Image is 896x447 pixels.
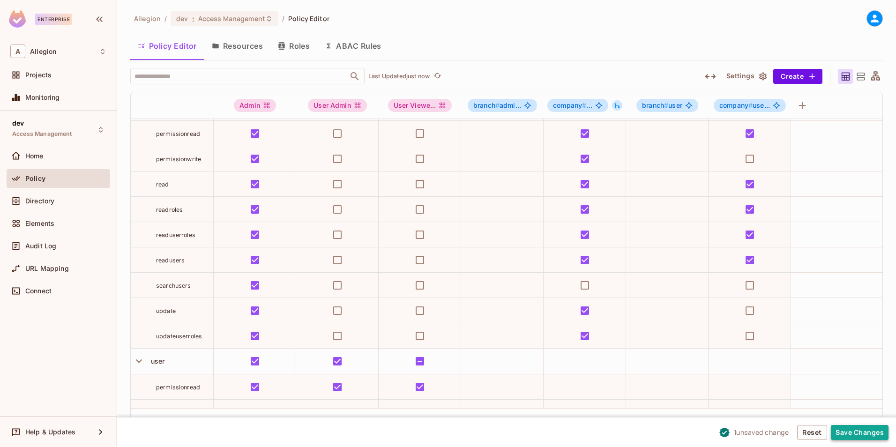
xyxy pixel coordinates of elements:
span: : [192,15,195,22]
img: SReyMgAAAABJRU5ErkJggg== [9,10,26,28]
span: permissionread [156,384,200,391]
button: refresh [432,71,443,82]
span: company [553,101,586,109]
span: company [719,101,753,109]
span: dev [12,119,24,127]
span: refresh [433,72,441,81]
span: user [642,102,682,109]
span: the active workspace [134,14,161,23]
span: # [495,101,500,109]
div: Enterprise [35,14,72,25]
span: Workspace: Allegion [30,48,56,55]
span: A [10,45,25,58]
span: admi... [473,102,521,109]
span: # [748,101,753,109]
span: Access Management [198,14,265,23]
span: branch#admin [468,99,537,112]
button: Reset [797,425,827,440]
span: readuserroles [156,231,195,238]
span: Access Management [12,130,72,138]
li: / [164,14,167,23]
span: 1 unsaved change [734,427,789,437]
button: Create [773,69,822,84]
span: Projects [25,71,52,79]
button: Roles [270,34,317,58]
button: ABAC Rules [317,34,389,58]
span: branch [473,101,500,109]
span: # [582,101,586,109]
span: readusers [156,257,185,264]
span: user [147,357,165,365]
button: Open [348,70,361,83]
div: Admin [234,99,276,112]
button: Policy Editor [130,34,204,58]
span: update [156,307,176,314]
span: Audit Log [25,242,56,250]
span: branch [642,101,668,109]
span: URL Mapping [25,265,69,272]
li: / [282,14,284,23]
span: Directory [25,197,54,205]
span: read [156,181,169,188]
button: Settings [723,69,769,84]
span: Connect [25,287,52,295]
span: use... [719,102,770,109]
span: Elements [25,220,54,227]
span: User Viewer [388,99,452,112]
span: Home [25,152,44,160]
div: User Viewe... [388,99,452,112]
span: Refresh is not available in edit mode. [430,71,443,82]
span: readroles [156,206,183,213]
span: permissionread [156,130,200,137]
span: dev [176,14,188,23]
span: company#user [714,99,786,112]
span: searchusers [156,282,191,289]
span: # [664,101,668,109]
span: Policy [25,175,45,182]
span: updateuserroles [156,333,202,340]
span: Monitoring [25,94,60,101]
span: Help & Updates [25,428,75,436]
button: Save Changes [831,425,889,440]
span: permissionwrite [156,156,201,163]
button: Resources [204,34,270,58]
span: Policy Editor [288,14,329,23]
span: company#admin [547,99,608,112]
span: ... [553,102,592,109]
p: Last Updated just now [368,73,430,80]
div: User Admin [308,99,367,112]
